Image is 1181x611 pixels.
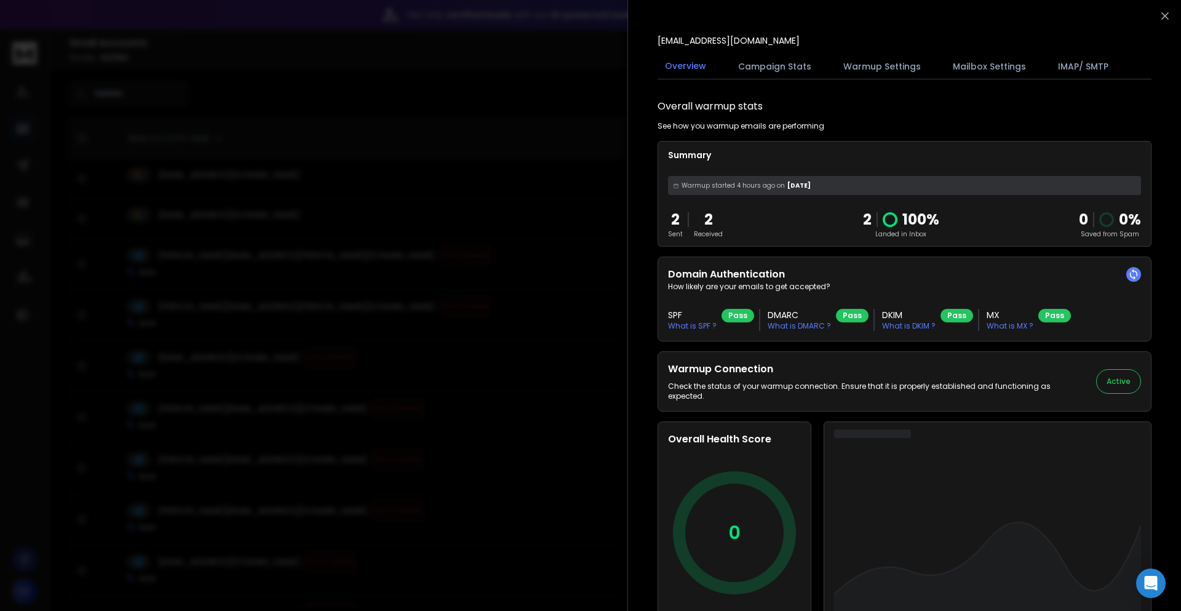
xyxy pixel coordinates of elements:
[1051,53,1116,80] button: IMAP/ SMTP
[768,321,831,331] p: What is DMARC ?
[668,230,683,239] p: Sent
[728,522,741,544] p: 0
[682,181,785,190] span: Warmup started 4 hours ago on
[987,309,1033,321] h3: MX
[1119,210,1141,230] p: 0 %
[1136,569,1166,598] div: Open Intercom Messenger
[658,52,714,81] button: Overview
[882,321,936,331] p: What is DKIM ?
[694,230,723,239] p: Received
[668,210,683,230] p: 2
[1096,369,1141,394] button: Active
[668,362,1081,377] h2: Warmup Connection
[863,210,872,230] p: 2
[668,282,1141,292] p: How likely are your emails to get accepted?
[668,267,1141,282] h2: Domain Authentication
[1038,309,1071,322] div: Pass
[668,176,1141,195] div: [DATE]
[940,309,973,322] div: Pass
[987,321,1033,331] p: What is MX ?
[694,210,723,230] p: 2
[863,230,939,239] p: Landed in Inbox
[882,309,936,321] h3: DKIM
[1079,230,1141,239] p: Saved from Spam
[836,53,928,80] button: Warmup Settings
[722,309,754,322] div: Pass
[768,309,831,321] h3: DMARC
[658,99,763,114] h1: Overall warmup stats
[668,381,1081,401] p: Check the status of your warmup connection. Ensure that it is properly established and functionin...
[1079,209,1088,230] strong: 0
[945,53,1033,80] button: Mailbox Settings
[668,321,717,331] p: What is SPF ?
[668,149,1141,161] p: Summary
[668,309,717,321] h3: SPF
[836,309,869,322] div: Pass
[902,210,939,230] p: 100 %
[658,121,824,131] p: See how you warmup emails are performing
[731,53,819,80] button: Campaign Stats
[658,34,800,47] p: [EMAIL_ADDRESS][DOMAIN_NAME]
[668,432,801,447] h2: Overall Health Score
